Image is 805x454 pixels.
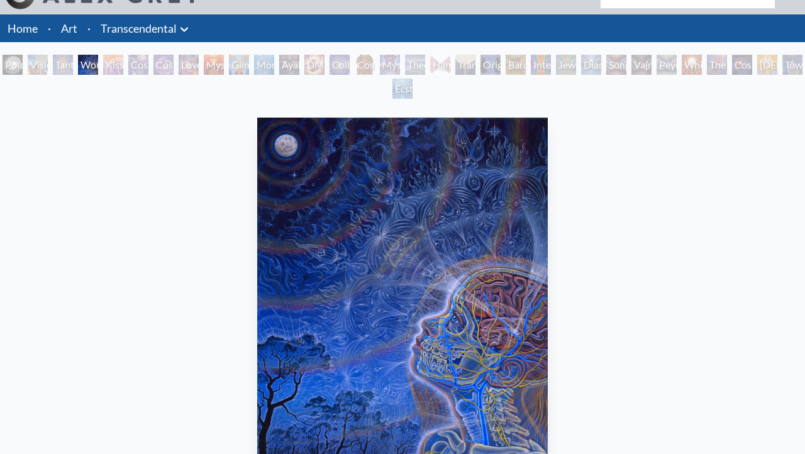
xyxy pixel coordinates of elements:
[682,55,702,75] div: White Light
[757,55,777,75] div: [DEMOGRAPHIC_DATA]
[355,55,375,75] div: Cosmic [DEMOGRAPHIC_DATA]
[279,55,299,75] div: Ayahuasca Visitation
[732,55,752,75] div: Cosmic Consciousness
[392,79,413,99] div: Ecstasy
[506,55,526,75] div: Bardo Being
[304,55,325,75] div: DMT - The Spirit Molecule
[229,55,249,75] div: Glimpsing the Empyrean
[631,55,652,75] div: Vajra Being
[3,55,23,75] div: Polar Unity Spiral
[657,55,677,75] div: Peyote Being
[78,55,98,75] div: Wonder
[380,55,400,75] div: Mystic Eye
[455,55,475,75] div: Transfiguration
[330,55,350,75] div: Collective Vision
[28,55,48,75] div: Visionary Origin of Language
[531,55,551,75] div: Interbeing
[8,21,38,35] a: Home
[782,55,802,75] div: Toward the One
[101,19,177,37] a: Transcendental
[128,55,148,75] div: Cosmic Creativity
[480,55,501,75] div: Original Face
[82,14,96,42] li: ·
[179,55,199,75] div: Love is a Cosmic Force
[581,55,601,75] div: Diamond Being
[430,55,450,75] div: Hands that See
[103,55,123,75] div: Kiss of the [MEDICAL_DATA]
[707,55,727,75] div: The Great Turn
[61,19,77,37] a: Art
[204,55,224,75] div: Mysteriosa 2
[254,55,274,75] div: Monochord
[405,55,425,75] div: Theologue
[43,14,56,42] li: ·
[556,55,576,75] div: Jewel Being
[606,55,626,75] div: Song of Vajra Being
[153,55,174,75] div: Cosmic Artist
[53,55,73,75] div: Tantra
